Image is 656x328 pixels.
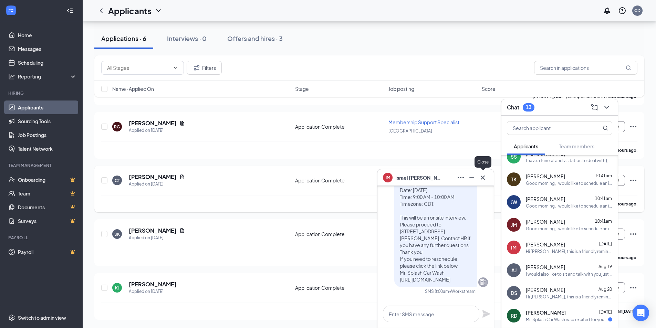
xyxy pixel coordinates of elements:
[115,285,119,291] div: KJ
[599,241,612,246] span: [DATE]
[526,309,566,316] span: [PERSON_NAME]
[8,7,14,14] svg: WorkstreamLogo
[482,85,496,92] span: Score
[526,158,612,163] div: I have a funeral and visitation to deal with [DATE]/[DATE] morning/early afternoon. I could possi...
[477,172,488,183] button: Cross
[457,173,465,182] svg: Ellipses
[173,65,178,71] svg: ChevronDown
[129,119,177,127] h5: [PERSON_NAME]
[129,173,177,181] h5: [PERSON_NAME]
[101,34,146,43] div: Applications · 6
[482,310,490,318] svg: Plane
[526,271,612,277] div: I would also like to sit and talk with you just a little bit to see where you would be the best f...
[449,288,476,294] span: • Workstream
[611,255,636,260] b: 21 hours ago
[8,73,15,80] svg: Analysis
[18,142,77,156] a: Talent Network
[179,120,185,126] svg: Document
[295,284,384,291] div: Application Complete
[66,7,73,14] svg: Collapse
[18,28,77,42] a: Home
[511,221,517,228] div: JM
[629,123,637,131] svg: Ellipses
[629,176,637,184] svg: Ellipses
[8,90,75,96] div: Hiring
[526,286,565,293] span: [PERSON_NAME]
[603,7,611,15] svg: Notifications
[129,227,177,234] h5: [PERSON_NAME]
[595,173,612,178] span: 10:41am
[526,264,565,271] span: [PERSON_NAME]
[295,123,384,130] div: Application Complete
[187,61,222,75] button: Filter Filters
[466,172,477,183] button: Minimize
[18,187,77,200] a: TeamCrown
[511,153,517,160] div: SS
[589,102,600,113] button: ComposeMessage
[526,226,612,232] div: Good morning, I would like to schedule an interview with you and was wondering what day and time ...
[526,317,608,322] div: Mr. Splash Car Wash is so excited for you to join our team! Do you know anyone else who might be ...
[511,312,517,319] div: RD
[598,264,612,269] span: Aug 19
[227,34,283,43] div: Offers and hires · 3
[295,231,384,237] div: Application Complete
[129,281,177,288] h5: [PERSON_NAME]
[18,114,77,128] a: Sourcing Tools
[468,173,476,182] svg: Minimize
[388,85,414,92] span: Job posting
[559,143,594,149] span: Team members
[129,127,185,134] div: Applied on [DATE]
[114,124,120,130] div: RG
[179,174,185,180] svg: Document
[475,156,491,168] div: Close
[534,61,637,75] input: Search in applications
[18,314,66,321] div: Switch to admin view
[526,180,612,186] div: Good morning, I would like to schedule an interview with you and was wondering what day and time ...
[603,103,611,112] svg: ChevronDown
[18,56,77,70] a: Scheduling
[97,7,105,15] svg: ChevronLeft
[18,245,77,259] a: PayrollCrown
[526,294,612,300] div: Hi [PERSON_NAME], this is a friendly reminder. Your meeting with Mr. Splash Car Wash for General ...
[603,125,608,131] svg: MagnifyingGlass
[192,64,201,72] svg: Filter
[455,172,466,183] button: Ellipses
[595,150,612,156] span: 11:18am
[629,284,637,292] svg: Ellipses
[129,181,185,188] div: Applied on [DATE]
[388,119,459,125] span: Membership Support Specialist
[167,34,207,43] div: Interviews · 0
[526,241,565,248] span: [PERSON_NAME]
[590,103,598,112] svg: ComposeMessage
[18,214,77,228] a: SurveysCrown
[595,196,612,201] span: 10:41am
[526,203,612,209] div: Good morning, I would like to schedule an interview with you and was wondering what day and time ...
[598,287,612,292] span: Aug 20
[626,65,631,71] svg: MagnifyingGlass
[18,100,77,114] a: Applicants
[601,102,612,113] button: ChevronDown
[507,121,589,135] input: Search applicant
[295,85,309,92] span: Stage
[179,228,185,233] svg: Document
[112,85,154,92] span: Name · Applied On
[18,128,77,142] a: Job Postings
[634,8,641,13] div: CD
[479,278,487,286] svg: Company
[129,288,177,295] div: Applied on [DATE]
[108,5,152,17] h1: Applicants
[511,176,517,183] div: TK
[479,173,487,182] svg: Cross
[526,104,531,110] div: 13
[526,173,565,180] span: [PERSON_NAME]
[18,173,77,187] a: OnboardingCrown
[511,199,517,205] div: JW
[618,7,626,15] svg: QuestionInfo
[18,73,77,80] div: Reporting
[388,128,432,134] span: [GEOGRAPHIC_DATA]
[514,143,538,149] span: Applicants
[129,234,185,241] div: Applied on [DATE]
[599,309,612,315] span: [DATE]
